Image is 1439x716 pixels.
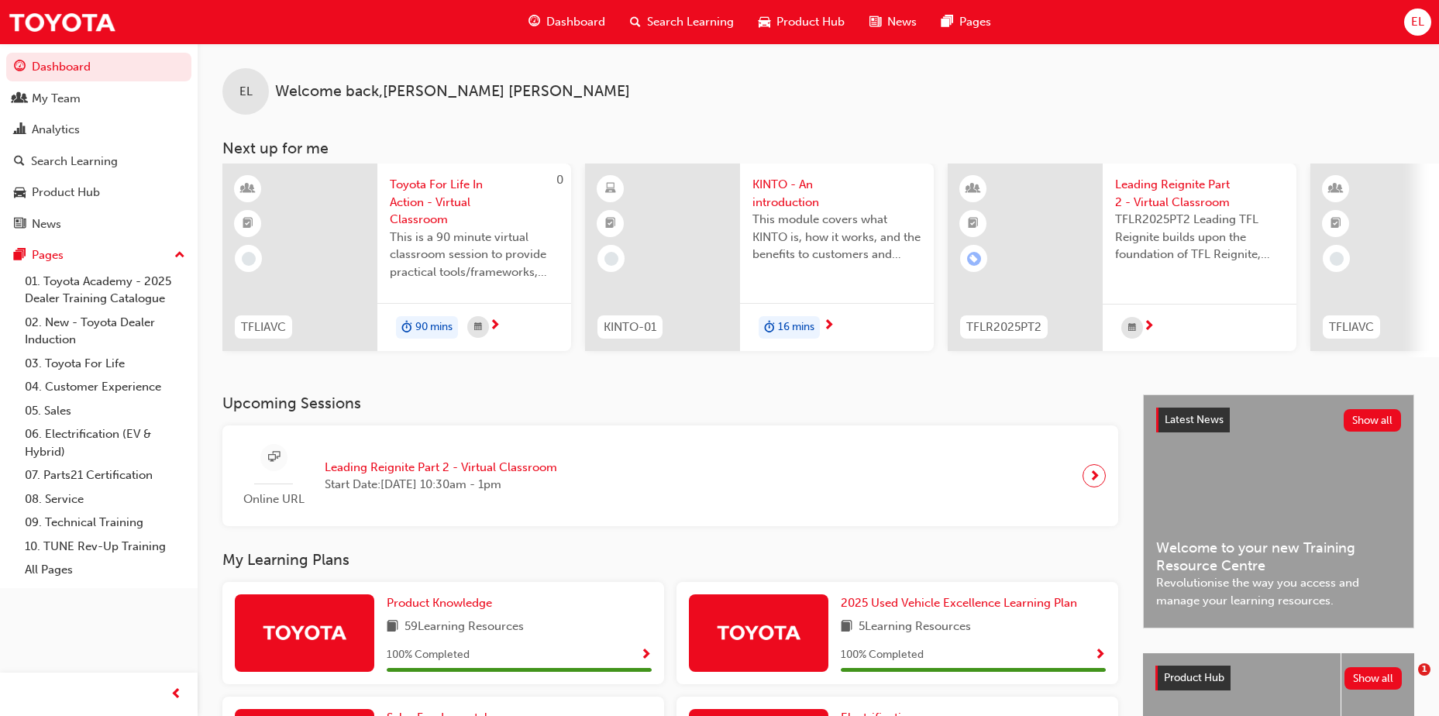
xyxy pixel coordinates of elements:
[275,83,630,101] span: Welcome back , [PERSON_NAME] [PERSON_NAME]
[1331,179,1341,199] span: learningResourceType_INSTRUCTOR_LED-icon
[222,551,1118,569] h3: My Learning Plans
[6,210,191,239] a: News
[959,13,991,31] span: Pages
[222,394,1118,412] h3: Upcoming Sessions
[14,186,26,200] span: car-icon
[948,164,1296,351] a: TFLR2025PT2Leading Reignite Part 2 - Virtual ClassroomTFLR2025PT2 Leading TFL Reignite builds upo...
[32,215,61,233] div: News
[19,558,191,582] a: All Pages
[752,176,921,211] span: KINTO - An introduction
[405,618,524,637] span: 59 Learning Resources
[640,645,652,665] button: Show Progress
[752,211,921,263] span: This module covers what KINTO is, how it works, and the benefits to customers and dealerships.
[14,155,25,169] span: search-icon
[31,153,118,170] div: Search Learning
[170,685,182,704] span: prev-icon
[604,252,618,266] span: learningRecordVerb_NONE-icon
[604,318,656,336] span: KINTO-01
[19,535,191,559] a: 10. TUNE Rev-Up Training
[6,241,191,270] button: Pages
[6,147,191,176] a: Search Learning
[841,646,924,664] span: 100 % Completed
[241,318,286,336] span: TFLIAVC
[268,448,280,467] span: sessionType_ONLINE_URL-icon
[1330,252,1344,266] span: learningRecordVerb_NONE-icon
[764,318,775,338] span: duration-icon
[716,618,801,645] img: Trak
[841,618,852,637] span: book-icon
[235,491,312,508] span: Online URL
[198,139,1439,157] h3: Next up for me
[387,594,498,612] a: Product Knowledge
[243,214,253,234] span: booktick-icon
[1156,574,1401,609] span: Revolutionise the way you access and manage your learning resources.
[32,90,81,108] div: My Team
[1115,176,1284,211] span: Leading Reignite Part 2 - Virtual Classroom
[1344,409,1402,432] button: Show all
[6,50,191,241] button: DashboardMy TeamAnalyticsSearch LearningProduct HubNews
[262,618,347,645] img: Trak
[516,6,618,38] a: guage-iconDashboard
[776,13,845,31] span: Product Hub
[14,249,26,263] span: pages-icon
[1094,645,1106,665] button: Show Progress
[235,438,1106,515] a: Online URLLeading Reignite Part 2 - Virtual ClassroomStart Date:[DATE] 10:30am - 1pm
[746,6,857,38] a: car-iconProduct Hub
[19,375,191,399] a: 04. Customer Experience
[239,83,253,101] span: EL
[19,511,191,535] a: 09. Technical Training
[968,179,979,199] span: learningResourceType_INSTRUCTOR_LED-icon
[1156,408,1401,432] a: Latest NewsShow all
[585,164,934,351] a: KINTO-01KINTO - An introductionThis module covers what KINTO is, how it works, and the benefits t...
[387,596,492,610] span: Product Knowledge
[630,12,641,32] span: search-icon
[6,115,191,144] a: Analytics
[174,246,185,266] span: up-icon
[242,252,256,266] span: learningRecordVerb_NONE-icon
[640,649,652,663] span: Show Progress
[19,422,191,463] a: 06. Electrification (EV & Hybrid)
[759,12,770,32] span: car-icon
[887,13,917,31] span: News
[390,176,559,229] span: Toyota For Life In Action - Virtual Classroom
[841,594,1083,612] a: 2025 Used Vehicle Excellence Learning Plan
[546,13,605,31] span: Dashboard
[556,173,563,187] span: 0
[19,399,191,423] a: 05. Sales
[19,487,191,511] a: 08. Service
[6,178,191,207] a: Product Hub
[401,318,412,338] span: duration-icon
[1094,649,1106,663] span: Show Progress
[528,12,540,32] span: guage-icon
[387,646,470,664] span: 100 % Completed
[390,229,559,281] span: This is a 90 minute virtual classroom session to provide practical tools/frameworks, behaviours a...
[32,121,80,139] div: Analytics
[19,311,191,352] a: 02. New - Toyota Dealer Induction
[1155,666,1402,690] a: Product HubShow all
[823,319,835,333] span: next-icon
[19,270,191,311] a: 01. Toyota Academy - 2025 Dealer Training Catalogue
[489,319,501,333] span: next-icon
[1143,320,1155,334] span: next-icon
[19,352,191,376] a: 03. Toyota For Life
[778,318,814,336] span: 16 mins
[859,618,971,637] span: 5 Learning Resources
[1115,211,1284,263] span: TFLR2025PT2 Leading TFL Reignite builds upon the foundation of TFL Reignite, reaffirming our comm...
[14,92,26,106] span: people-icon
[1404,9,1431,36] button: EL
[1344,667,1403,690] button: Show all
[8,5,116,40] img: Trak
[841,596,1077,610] span: 2025 Used Vehicle Excellence Learning Plan
[19,463,191,487] a: 07. Parts21 Certification
[968,214,979,234] span: booktick-icon
[1411,13,1424,31] span: EL
[966,318,1041,336] span: TFLR2025PT2
[1156,539,1401,574] span: Welcome to your new Training Resource Centre
[1164,671,1224,684] span: Product Hub
[1143,394,1414,628] a: Latest NewsShow allWelcome to your new Training Resource CentreRevolutionise the way you access a...
[415,318,453,336] span: 90 mins
[14,218,26,232] span: news-icon
[6,84,191,113] a: My Team
[647,13,734,31] span: Search Learning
